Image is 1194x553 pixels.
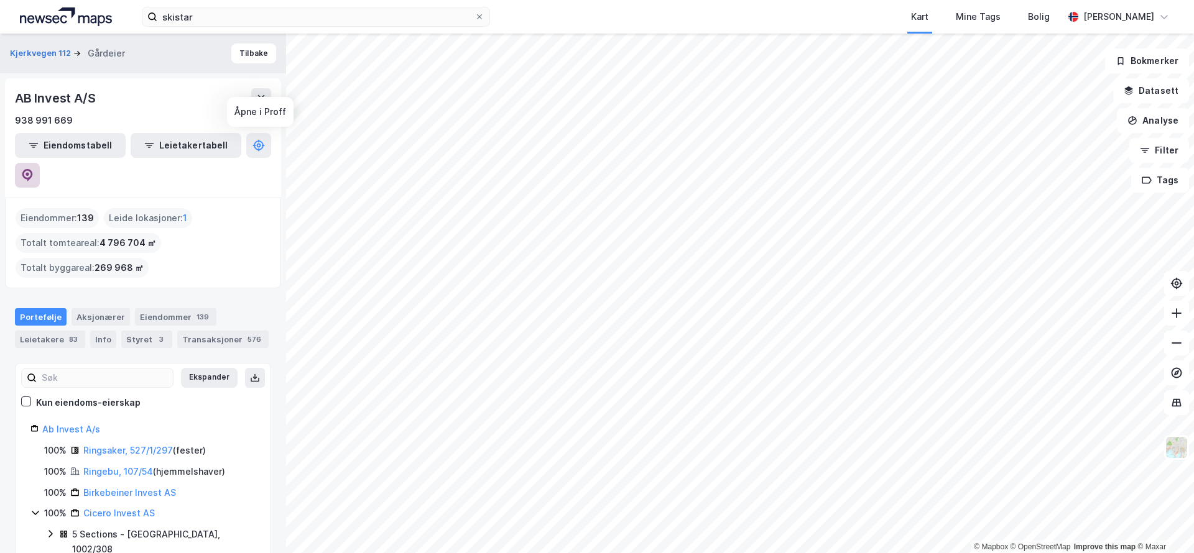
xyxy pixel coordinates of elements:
[1028,9,1050,24] div: Bolig
[99,235,156,250] span: 4 796 704 ㎡
[121,331,172,348] div: Styret
[83,445,173,455] a: Ringsaker, 527/1/297
[956,9,1001,24] div: Mine Tags
[194,311,211,323] div: 139
[16,233,161,253] div: Totalt tomteareal :
[231,43,276,63] button: Tilbake
[181,368,238,388] button: Ekspander
[83,443,206,458] div: ( fester )
[15,113,73,128] div: 938 991 669
[37,368,173,387] input: Søk
[67,333,80,345] div: 83
[83,487,176,498] a: Birkebeiner Invest AS
[44,443,67,458] div: 100%
[1132,493,1194,553] div: Kontrollprogram for chat
[1113,78,1189,103] button: Datasett
[1129,138,1189,163] button: Filter
[20,7,112,26] img: logo.a4113a55bc3d86da70a041830d287a7e.svg
[15,331,85,348] div: Leietakere
[1132,493,1194,553] iframe: Chat Widget
[135,308,216,326] div: Eiendommer
[88,46,125,61] div: Gårdeier
[157,7,474,26] input: Søk på adresse, matrikkel, gårdeiere, leietakere eller personer
[245,333,264,345] div: 576
[911,9,928,24] div: Kart
[1131,168,1189,193] button: Tags
[44,506,67,521] div: 100%
[42,424,100,434] a: Ab Invest A/s
[10,47,73,60] button: Kjerkvegen 112
[44,485,67,500] div: 100%
[83,464,225,479] div: ( hjemmelshaver )
[77,211,94,226] span: 139
[15,133,126,158] button: Eiendomstabell
[183,211,187,226] span: 1
[36,395,141,410] div: Kun eiendoms-eierskap
[1074,542,1136,551] a: Improve this map
[90,331,116,348] div: Info
[1117,108,1189,133] button: Analyse
[72,308,130,326] div: Aksjonærer
[16,208,99,228] div: Eiendommer :
[16,258,149,278] div: Totalt byggareal :
[155,333,167,345] div: 3
[1165,436,1188,459] img: Z
[974,542,1008,551] a: Mapbox
[83,508,155,518] a: Cicero Invest AS
[15,308,67,326] div: Portefølje
[15,88,98,108] div: AB Invest A/S
[83,466,153,477] a: Ringebu, 107/54
[131,133,241,158] button: Leietakertabell
[95,260,144,275] span: 269 968 ㎡
[1083,9,1154,24] div: [PERSON_NAME]
[104,208,192,228] div: Leide lokasjoner :
[44,464,67,479] div: 100%
[177,331,269,348] div: Transaksjoner
[1011,542,1071,551] a: OpenStreetMap
[1105,48,1189,73] button: Bokmerker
